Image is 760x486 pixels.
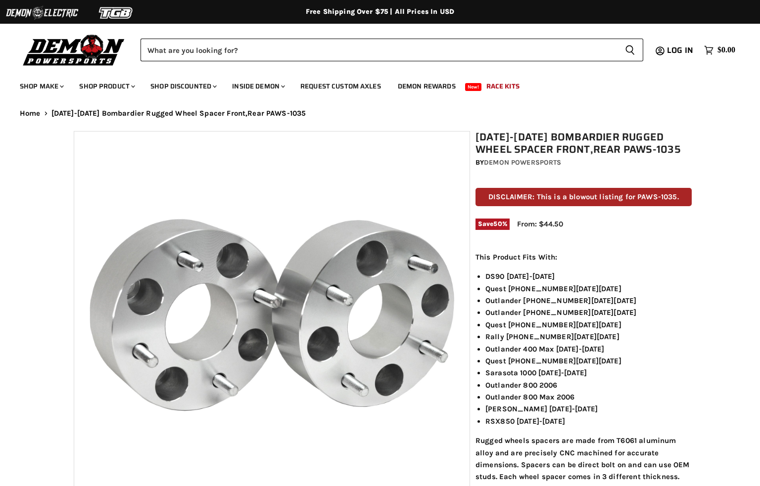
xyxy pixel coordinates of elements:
[475,188,692,206] p: DISCLAIMER: This is a blowout listing for PAWS-1035.
[79,3,153,22] img: TGB Logo 2
[485,307,692,318] li: Outlander [PHONE_NUMBER][DATE][DATE]
[51,109,306,118] span: [DATE]-[DATE] Bombardier Rugged Wheel Spacer Front,Rear PAWS-1035
[143,76,223,96] a: Shop Discounted
[5,3,79,22] img: Demon Electric Logo 2
[475,131,692,156] h1: [DATE]-[DATE] Bombardier Rugged Wheel Spacer Front,Rear PAWS-1035
[225,76,291,96] a: Inside Demon
[485,270,692,282] li: DS90 [DATE]-[DATE]
[485,379,692,391] li: Outlander 800 2006
[717,45,735,55] span: $0.00
[485,319,692,331] li: Quest [PHONE_NUMBER][DATE][DATE]
[485,343,692,355] li: Outlander 400 Max [DATE]-[DATE]
[72,76,141,96] a: Shop Product
[390,76,463,96] a: Demon Rewards
[517,220,563,228] span: From: $44.50
[493,220,502,227] span: 50
[485,391,692,403] li: Outlander 800 Max 2006
[667,44,693,56] span: Log in
[485,367,692,379] li: Sarasota 1000 [DATE]-[DATE]
[479,76,527,96] a: Race Kits
[485,331,692,343] li: Rally [PHONE_NUMBER][DATE][DATE]
[141,39,617,61] input: Search
[465,83,482,91] span: New!
[293,76,388,96] a: Request Custom Axles
[485,415,692,427] li: RSX850 [DATE]-[DATE]
[699,43,740,57] a: $0.00
[485,355,692,367] li: Quest [PHONE_NUMBER][DATE][DATE]
[475,251,692,263] p: This Product Fits With:
[141,39,643,61] form: Product
[484,158,561,167] a: Demon Powersports
[20,32,128,67] img: Demon Powersports
[485,403,692,415] li: [PERSON_NAME] [DATE]-[DATE]
[475,219,510,229] span: Save %
[20,109,41,118] a: Home
[475,157,692,168] div: by
[12,76,70,96] a: Shop Make
[485,283,692,295] li: Quest [PHONE_NUMBER][DATE][DATE]
[12,72,733,96] ul: Main menu
[617,39,643,61] button: Search
[485,295,692,307] li: Outlander [PHONE_NUMBER][DATE][DATE]
[663,46,699,55] a: Log in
